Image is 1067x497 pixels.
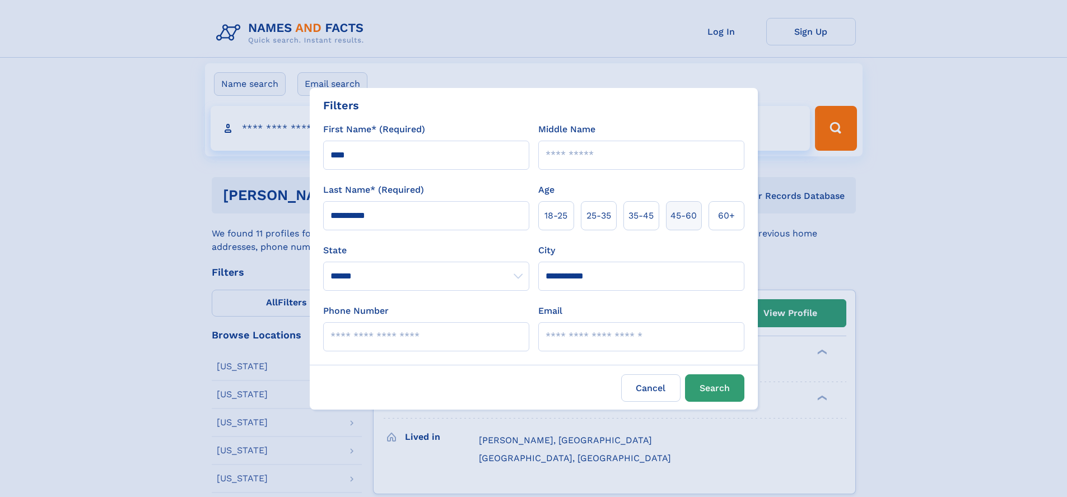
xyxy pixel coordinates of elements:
[323,304,389,318] label: Phone Number
[323,183,424,197] label: Last Name* (Required)
[621,374,681,402] label: Cancel
[323,123,425,136] label: First Name* (Required)
[628,209,654,222] span: 35‑45
[718,209,735,222] span: 60+
[586,209,611,222] span: 25‑35
[323,97,359,114] div: Filters
[323,244,529,257] label: State
[685,374,744,402] button: Search
[538,123,595,136] label: Middle Name
[544,209,567,222] span: 18‑25
[538,183,555,197] label: Age
[670,209,697,222] span: 45‑60
[538,304,562,318] label: Email
[538,244,555,257] label: City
